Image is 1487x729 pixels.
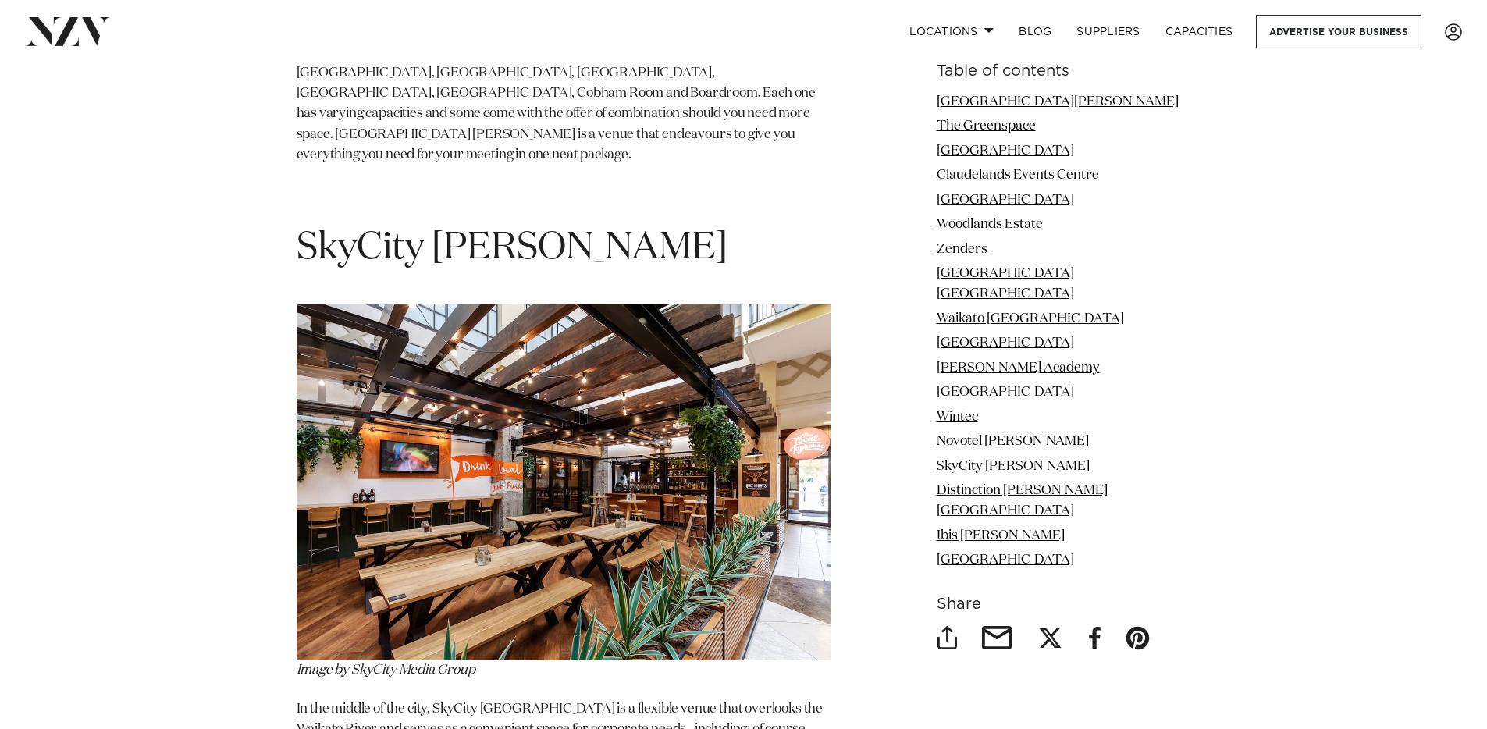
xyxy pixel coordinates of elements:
[937,484,1108,517] a: Distinction [PERSON_NAME][GEOGRAPHIC_DATA]
[297,663,475,677] span: Image by SkyCity Media Group
[937,63,1191,80] h6: Table of contents
[937,336,1074,350] a: [GEOGRAPHIC_DATA]
[937,411,978,424] a: Wintec
[25,17,110,45] img: nzv-logo.png
[937,95,1179,108] a: [GEOGRAPHIC_DATA][PERSON_NAME]
[937,169,1099,182] a: Claudelands Events Centre
[937,460,1090,473] a: SkyCity [PERSON_NAME]
[937,529,1065,542] a: Ibis [PERSON_NAME]
[937,218,1043,231] a: Woodlands Estate
[937,267,1074,300] a: [GEOGRAPHIC_DATA] [GEOGRAPHIC_DATA]
[937,361,1100,375] a: [PERSON_NAME] Academy
[1006,15,1064,48] a: BLOG
[937,312,1124,325] a: Waikato [GEOGRAPHIC_DATA]
[937,144,1074,158] a: [GEOGRAPHIC_DATA]
[937,553,1074,567] a: [GEOGRAPHIC_DATA]
[937,386,1074,399] a: [GEOGRAPHIC_DATA]
[1153,15,1246,48] a: Capacities
[297,229,727,267] span: SkyCity [PERSON_NAME]
[937,435,1089,448] a: Novotel [PERSON_NAME]
[937,596,1191,613] h6: Share
[937,119,1036,133] a: The Greenspace
[897,15,1006,48] a: Locations
[937,194,1074,207] a: [GEOGRAPHIC_DATA]
[1256,15,1421,48] a: Advertise your business
[937,243,987,256] a: Zenders
[1064,15,1152,48] a: SUPPLIERS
